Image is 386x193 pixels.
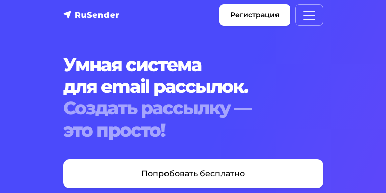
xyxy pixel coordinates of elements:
div: Создать рассылку — это просто! [63,97,323,141]
h1: Умная система для email рассылок. [63,54,323,141]
a: Регистрация [219,4,290,26]
button: Меню [295,4,323,26]
img: RuSender [63,10,120,20]
a: Попробовать бесплатно [63,159,323,188]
